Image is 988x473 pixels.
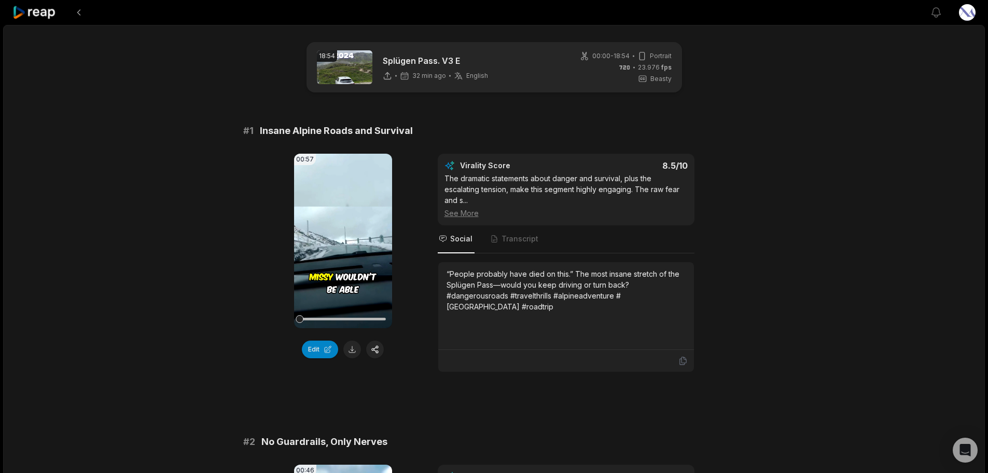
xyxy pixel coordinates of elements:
div: The dramatic statements about danger and survival, plus the escalating tension, make this segment... [444,173,688,219]
span: # 2 [243,435,255,449]
span: English [466,72,488,80]
span: Insane Alpine Roads and Survival [260,124,413,138]
div: “People probably have died on this.” The most insane stretch of the Splügen Pass—would you keep d... [447,268,686,312]
span: No Guardrails, Only Nerves [261,435,387,449]
span: 00:00 - 18:54 [592,51,630,61]
span: 23.976 [638,63,672,72]
p: Splügen Pass. V3 E [383,55,488,67]
button: Edit [302,341,338,358]
span: Social [450,234,472,244]
nav: Tabs [438,225,694,253]
span: Transcript [502,234,538,244]
div: See More [444,208,688,219]
div: 18:54 [317,50,337,62]
div: 8.5 /10 [576,160,688,171]
span: 32 min ago [412,72,446,80]
div: Virality Score [460,160,572,171]
span: Beasty [650,74,672,84]
div: Open Intercom Messenger [953,438,978,463]
span: # 1 [243,124,254,138]
span: fps [661,63,672,71]
video: Your browser does not support mp4 format. [294,154,392,328]
span: Portrait [650,51,672,61]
